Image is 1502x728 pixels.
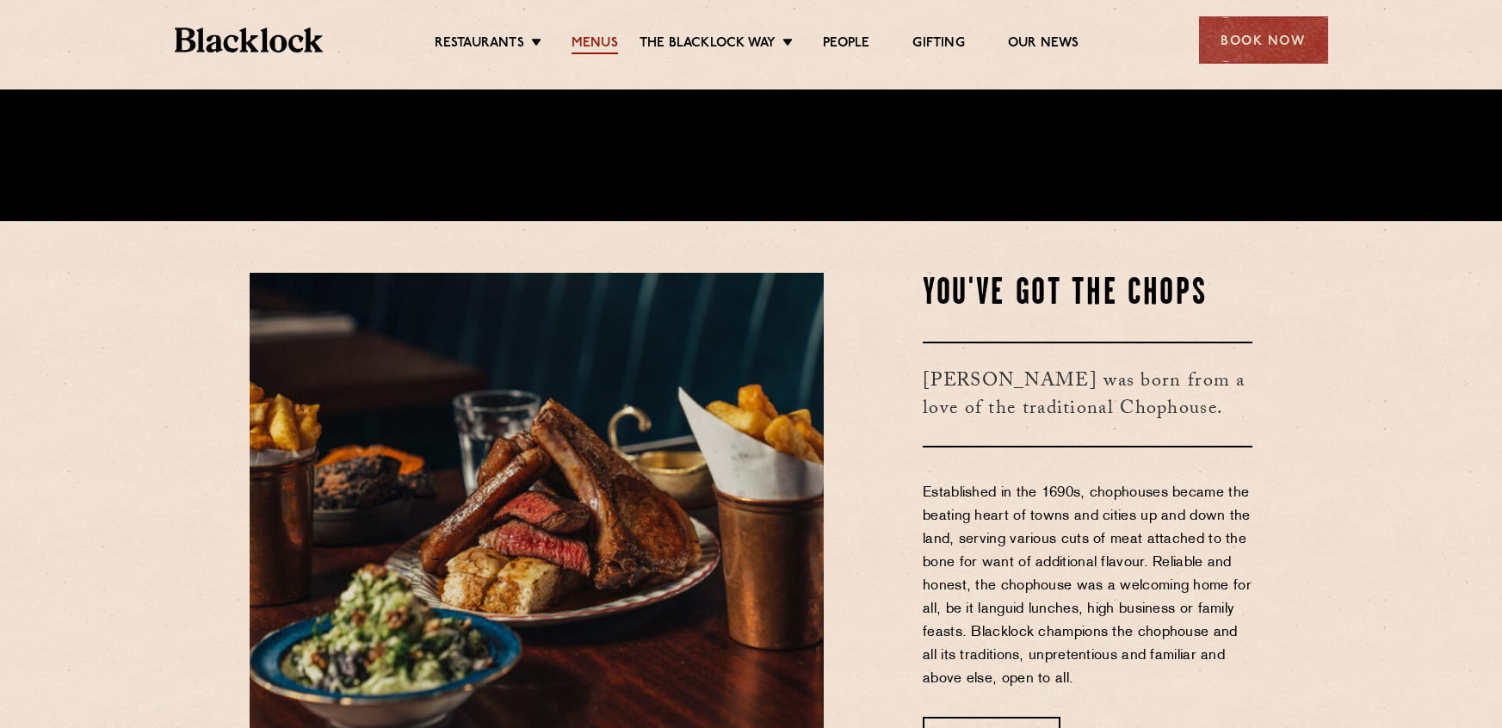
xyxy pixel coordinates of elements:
a: Our News [1008,35,1079,54]
a: Gifting [912,35,964,54]
h2: You've Got The Chops [923,273,1252,316]
p: Established in the 1690s, chophouses became the beating heart of towns and cities up and down the... [923,482,1252,691]
img: BL_Textured_Logo-footer-cropped.svg [175,28,324,52]
a: People [823,35,869,54]
h3: [PERSON_NAME] was born from a love of the traditional Chophouse. [923,342,1252,447]
a: Restaurants [435,35,524,54]
a: The Blacklock Way [640,35,776,54]
a: Menus [572,35,618,54]
div: Book Now [1199,16,1328,64]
